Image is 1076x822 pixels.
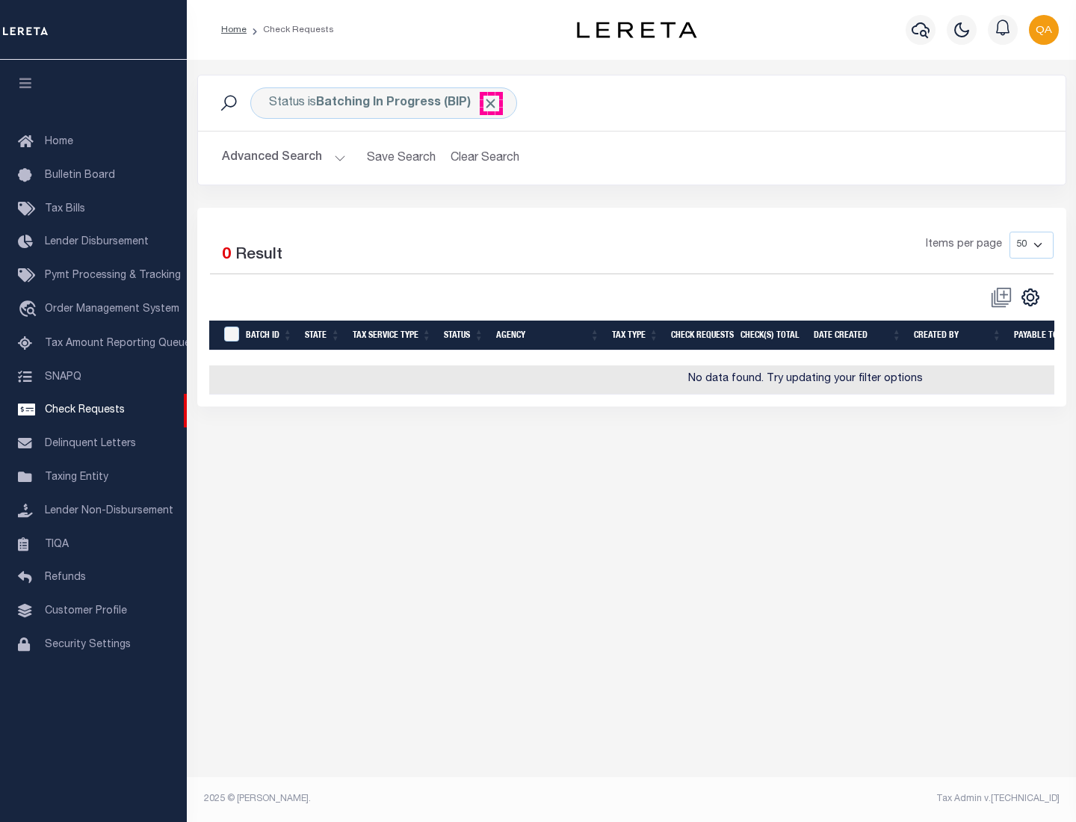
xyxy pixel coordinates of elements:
[45,640,131,650] span: Security Settings
[45,170,115,181] span: Bulletin Board
[45,237,149,247] span: Lender Disbursement
[358,143,445,173] button: Save Search
[18,300,42,320] i: travel_explore
[577,22,696,38] img: logo-dark.svg
[438,321,490,351] th: Status: activate to sort column ascending
[247,23,334,37] li: Check Requests
[483,96,498,111] span: Click to Remove
[445,143,526,173] button: Clear Search
[222,247,231,263] span: 0
[1029,15,1059,45] img: svg+xml;base64,PHN2ZyB4bWxucz0iaHR0cDovL3d3dy53My5vcmcvMjAwMC9zdmciIHBvaW50ZXItZXZlbnRzPSJub25lIi...
[193,792,632,806] div: 2025 © [PERSON_NAME].
[45,405,125,415] span: Check Requests
[808,321,908,351] th: Date Created: activate to sort column ascending
[45,539,69,549] span: TIQA
[347,321,438,351] th: Tax Service Type: activate to sort column ascending
[735,321,808,351] th: Check(s) Total
[250,87,517,119] div: Status is
[45,506,173,516] span: Lender Non-Disbursement
[45,271,181,281] span: Pymt Processing & Tracking
[222,143,346,173] button: Advanced Search
[45,339,191,349] span: Tax Amount Reporting Queue
[221,25,247,34] a: Home
[45,137,73,147] span: Home
[926,237,1002,253] span: Items per page
[45,371,81,382] span: SNAPQ
[665,321,735,351] th: Check Requests
[299,321,347,351] th: State: activate to sort column ascending
[908,321,1008,351] th: Created By: activate to sort column ascending
[643,792,1060,806] div: Tax Admin v.[TECHNICAL_ID]
[45,439,136,449] span: Delinquent Letters
[45,204,85,214] span: Tax Bills
[235,244,282,268] label: Result
[490,321,606,351] th: Agency: activate to sort column ascending
[316,97,498,109] b: Batching In Progress (BIP)
[606,321,665,351] th: Tax Type: activate to sort column ascending
[240,321,299,351] th: Batch Id: activate to sort column ascending
[45,572,86,583] span: Refunds
[45,472,108,483] span: Taxing Entity
[45,304,179,315] span: Order Management System
[45,606,127,616] span: Customer Profile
